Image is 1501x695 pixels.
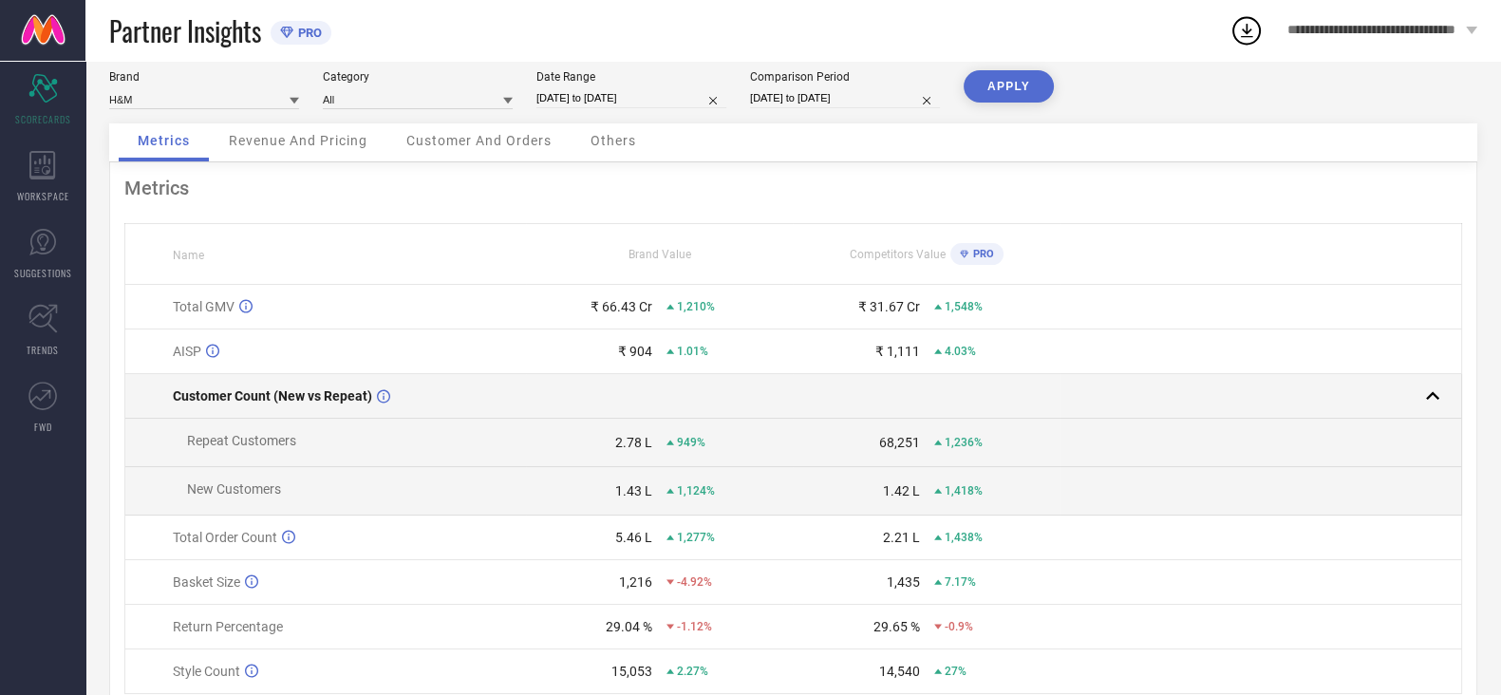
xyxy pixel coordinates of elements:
[615,483,652,498] div: 1.43 L
[945,665,966,678] span: 27%
[536,88,726,108] input: Select date range
[858,299,920,314] div: ₹ 31.67 Cr
[945,300,983,313] span: 1,548%
[677,531,715,544] span: 1,277%
[173,299,235,314] span: Total GMV
[618,344,652,359] div: ₹ 904
[883,483,920,498] div: 1.42 L
[138,133,190,148] span: Metrics
[945,531,983,544] span: 1,438%
[875,344,920,359] div: ₹ 1,111
[968,248,994,260] span: PRO
[173,249,204,262] span: Name
[883,530,920,545] div: 2.21 L
[109,11,261,50] span: Partner Insights
[619,574,652,590] div: 1,216
[323,70,513,84] div: Category
[17,189,69,203] span: WORKSPACE
[406,133,552,148] span: Customer And Orders
[293,26,322,40] span: PRO
[750,88,940,108] input: Select comparison period
[850,248,946,261] span: Competitors Value
[615,435,652,450] div: 2.78 L
[615,530,652,545] div: 5.46 L
[591,299,652,314] div: ₹ 66.43 Cr
[15,112,71,126] span: SCORECARDS
[945,484,983,498] span: 1,418%
[14,266,72,280] span: SUGGESTIONS
[187,433,296,448] span: Repeat Customers
[611,664,652,679] div: 15,053
[945,436,983,449] span: 1,236%
[1229,13,1264,47] div: Open download list
[229,133,367,148] span: Revenue And Pricing
[964,70,1054,103] button: APPLY
[945,620,973,633] span: -0.9%
[750,70,940,84] div: Comparison Period
[173,619,283,634] span: Return Percentage
[887,574,920,590] div: 1,435
[677,665,708,678] span: 2.27%
[879,664,920,679] div: 14,540
[34,420,52,434] span: FWD
[629,248,691,261] span: Brand Value
[27,343,59,357] span: TRENDS
[677,300,715,313] span: 1,210%
[873,619,920,634] div: 29.65 %
[173,664,240,679] span: Style Count
[606,619,652,634] div: 29.04 %
[945,575,976,589] span: 7.17%
[173,574,240,590] span: Basket Size
[677,345,708,358] span: 1.01%
[677,436,705,449] span: 949%
[945,345,976,358] span: 4.03%
[124,177,1462,199] div: Metrics
[536,70,726,84] div: Date Range
[187,481,281,497] span: New Customers
[173,530,277,545] span: Total Order Count
[677,484,715,498] span: 1,124%
[591,133,636,148] span: Others
[677,575,712,589] span: -4.92%
[677,620,712,633] span: -1.12%
[173,344,201,359] span: AISP
[109,70,299,84] div: Brand
[879,435,920,450] div: 68,251
[173,388,372,404] span: Customer Count (New vs Repeat)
